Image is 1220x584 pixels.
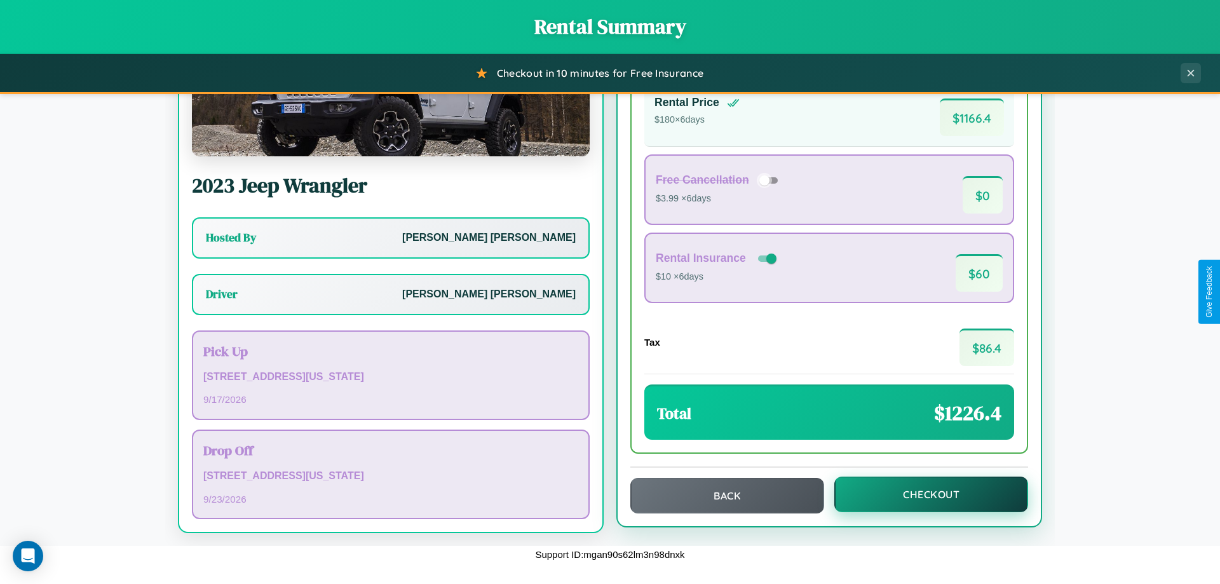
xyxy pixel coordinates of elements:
[497,67,703,79] span: Checkout in 10 minutes for Free Insurance
[656,269,779,285] p: $10 × 6 days
[654,96,719,109] h4: Rental Price
[402,229,576,247] p: [PERSON_NAME] [PERSON_NAME]
[1205,266,1214,318] div: Give Feedback
[630,478,824,513] button: Back
[192,172,590,200] h2: 2023 Jeep Wrangler
[834,477,1028,512] button: Checkout
[402,285,576,304] p: [PERSON_NAME] [PERSON_NAME]
[656,173,749,187] h4: Free Cancellation
[656,191,782,207] p: $3.99 × 6 days
[959,329,1014,366] span: $ 86.4
[206,230,256,245] h3: Hosted By
[535,546,684,563] p: Support ID: mgan90s62lm3n98dnxk
[657,403,691,424] h3: Total
[203,467,578,486] p: [STREET_ADDRESS][US_STATE]
[654,112,740,128] p: $ 180 × 6 days
[203,441,578,459] h3: Drop Off
[934,399,1001,427] span: $ 1226.4
[644,337,660,348] h4: Tax
[940,98,1004,136] span: $ 1166.4
[203,391,578,408] p: 9 / 17 / 2026
[956,254,1003,292] span: $ 60
[656,252,746,265] h4: Rental Insurance
[13,541,43,571] div: Open Intercom Messenger
[203,491,578,508] p: 9 / 23 / 2026
[206,287,238,302] h3: Driver
[13,13,1207,41] h1: Rental Summary
[203,368,578,386] p: [STREET_ADDRESS][US_STATE]
[203,342,578,360] h3: Pick Up
[963,176,1003,214] span: $ 0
